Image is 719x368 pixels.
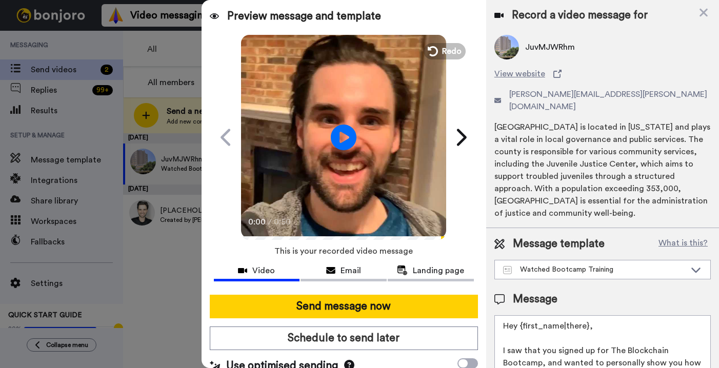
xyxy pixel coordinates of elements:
[509,88,711,113] span: [PERSON_NAME][EMAIL_ADDRESS][PERSON_NAME][DOMAIN_NAME]
[494,68,545,80] span: View website
[274,240,413,262] span: This is your recorded video message
[268,216,272,228] span: /
[503,266,512,274] img: Message-temps.svg
[494,68,711,80] a: View website
[655,236,711,252] button: What is this?
[413,264,464,277] span: Landing page
[341,264,361,277] span: Email
[513,236,605,252] span: Message template
[274,216,292,228] span: 0:50
[210,326,478,350] button: Schedule to send later
[513,292,557,307] span: Message
[248,216,266,228] span: 0:00
[210,295,478,318] button: Send message now
[503,264,686,275] div: Watched Bootcamp Training
[494,121,711,219] div: [GEOGRAPHIC_DATA] is located in [US_STATE] and plays a vital role in local governance and public ...
[252,264,275,277] span: Video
